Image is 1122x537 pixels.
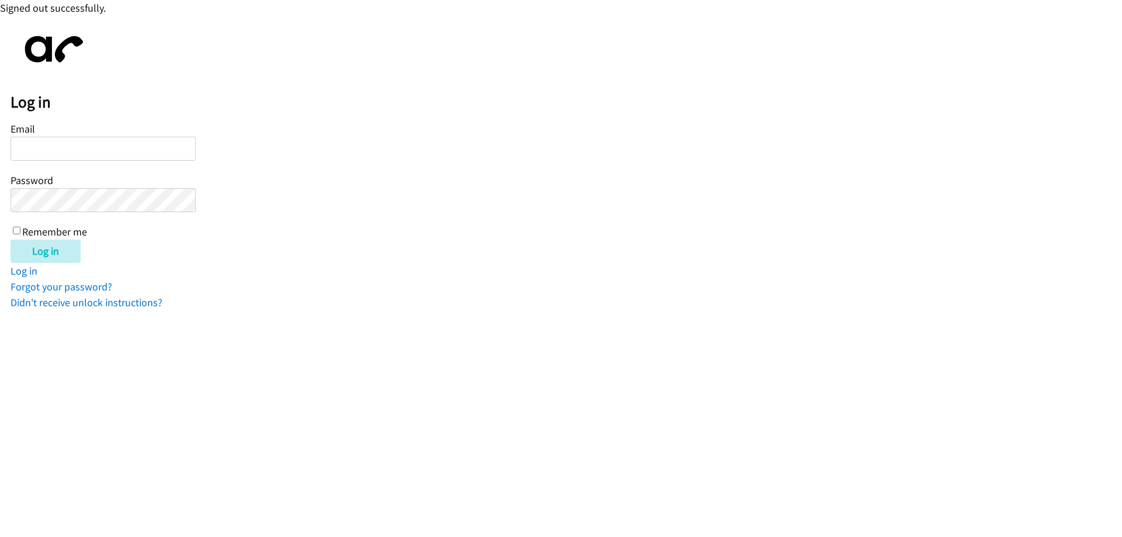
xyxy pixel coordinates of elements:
img: aphone-8a226864a2ddd6a5e75d1ebefc011f4aa8f32683c2d82f3fb0802fe031f96514.svg [11,26,92,72]
label: Password [11,174,53,187]
h2: Log in [11,92,1122,112]
a: Log in [11,264,37,278]
input: Log in [11,240,81,263]
label: Remember me [22,225,87,238]
a: Forgot your password? [11,280,112,293]
a: Didn't receive unlock instructions? [11,296,162,309]
label: Email [11,122,35,136]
